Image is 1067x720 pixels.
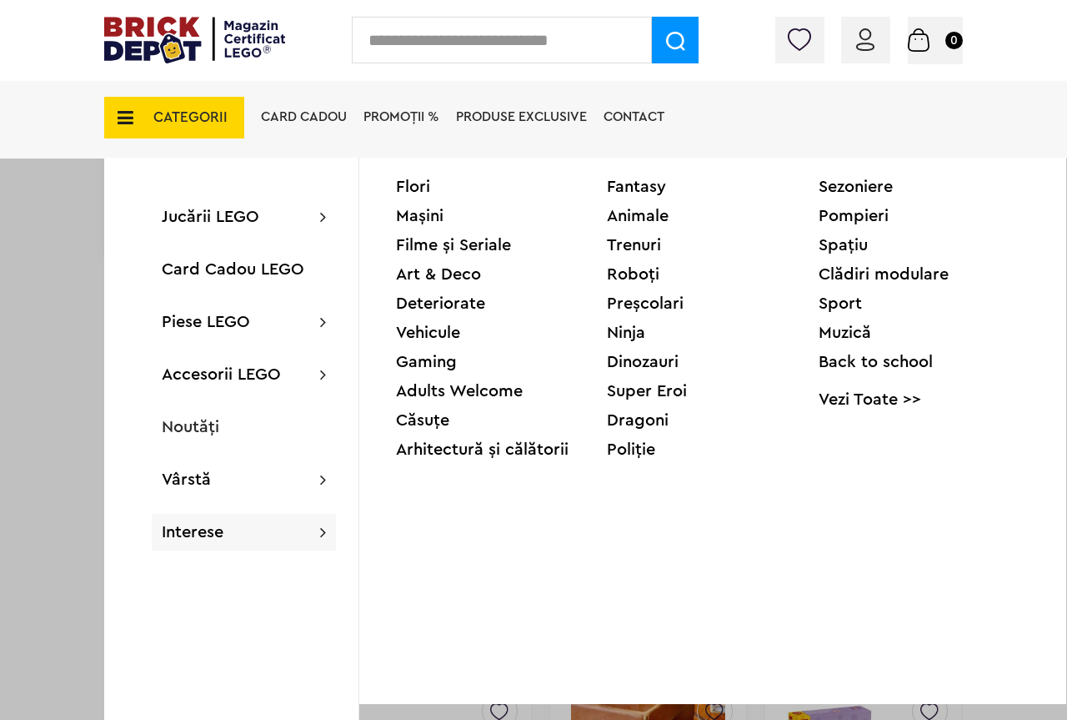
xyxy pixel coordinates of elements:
[153,110,228,124] span: CATEGORII
[363,110,439,123] a: PROMOȚII %
[396,208,607,224] a: Mașini
[607,208,818,224] a: Animale
[819,179,1029,195] a: Sezoniere
[396,179,607,195] a: Flori
[945,32,963,49] small: 0
[604,110,664,123] a: Contact
[607,179,818,195] a: Fantasy
[162,209,259,225] a: Jucării LEGO
[819,208,1029,224] a: Pompieri
[261,110,347,123] a: Card Cadou
[456,110,587,123] a: Produse exclusive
